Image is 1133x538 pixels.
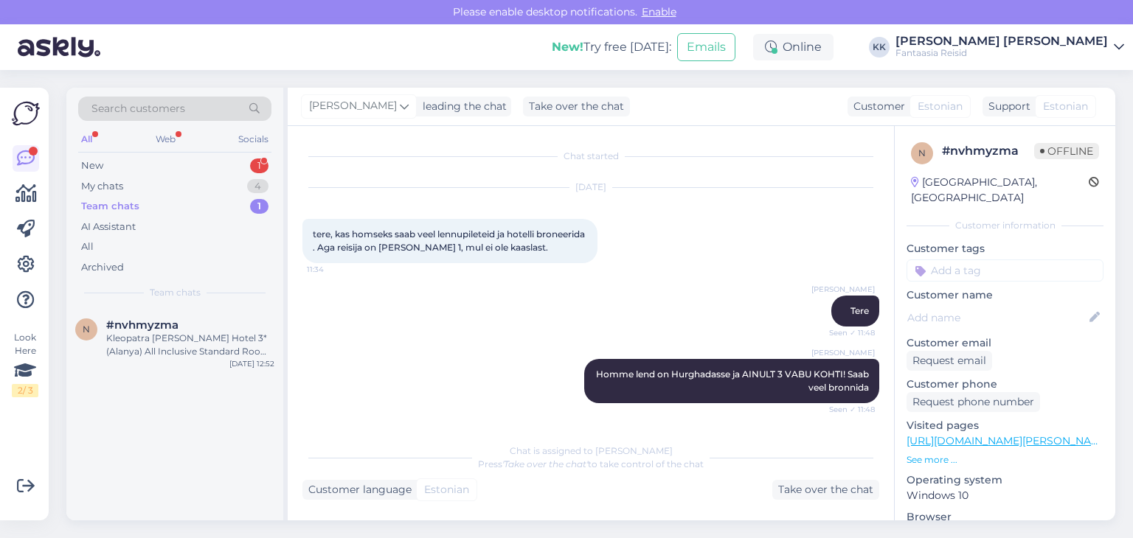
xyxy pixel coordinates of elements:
[106,318,179,332] span: #nvhmyzma
[81,260,124,275] div: Archived
[907,310,1087,326] input: Add name
[772,480,879,500] div: Take over the chat
[81,240,94,254] div: All
[911,175,1089,206] div: [GEOGRAPHIC_DATA], [GEOGRAPHIC_DATA]
[12,384,38,397] div: 2 / 3
[850,305,869,316] span: Tere
[907,259,1103,282] input: Add a tag
[417,99,507,114] div: leading the chat
[250,158,268,173] div: 1
[895,35,1108,47] div: [PERSON_NAME] [PERSON_NAME]
[247,179,268,194] div: 4
[907,219,1103,232] div: Customer information
[677,33,735,61] button: Emails
[907,335,1103,351] p: Customer email
[250,199,268,214] div: 1
[907,453,1103,467] p: See more ...
[81,179,123,194] div: My chats
[313,228,587,253] span: tere, kas homseks saab veel lennupileteid ja hotelli broneerida . Aga reisija on [PERSON_NAME] 1,...
[848,99,905,114] div: Customer
[637,5,681,18] span: Enable
[753,34,834,60] div: Online
[309,98,397,114] span: [PERSON_NAME]
[307,264,362,275] span: 11:34
[302,181,879,194] div: [DATE]
[478,458,704,469] span: Press to take control of the chat
[12,99,40,127] img: Askly Logo
[895,47,1108,59] div: Fantaasia Reisid
[510,445,673,456] span: Chat is assigned to [PERSON_NAME]
[907,418,1103,433] p: Visited pages
[523,97,630,116] div: Take over the chat
[942,142,1034,160] div: # nvhmyzma
[811,284,875,295] span: [PERSON_NAME]
[552,40,583,54] b: New!
[820,327,875,338] span: Seen ✓ 11:48
[153,130,179,149] div: Web
[552,38,671,56] div: Try free [DATE]:
[106,332,274,358] div: Kleopatra [PERSON_NAME] Hotel 3* (Alanya) All Inclusive Standard Room Side Sea View / SGL 485.18 EUR
[235,130,271,149] div: Socials
[596,368,871,393] span: Homme lend on Hurghadasse ja AINULT 3 VABU KOHTI! Saab veel bronnida
[229,358,274,369] div: [DATE] 12:52
[869,37,890,57] div: KK
[907,377,1103,392] p: Customer phone
[302,482,412,497] div: Customer language
[83,324,90,335] span: n
[895,35,1124,59] a: [PERSON_NAME] [PERSON_NAME]Fantaasia Reisid
[12,331,38,397] div: Look Here
[907,351,992,371] div: Request email
[1034,143,1099,159] span: Offline
[820,404,875,415] span: Seen ✓ 11:48
[907,434,1110,447] a: [URL][DOMAIN_NAME][PERSON_NAME]
[91,101,185,116] span: Search customers
[918,147,926,158] span: n
[424,482,469,497] span: Estonian
[907,488,1103,503] p: Windows 10
[907,392,1040,412] div: Request phone number
[502,458,588,469] i: 'Take over the chat'
[78,130,95,149] div: All
[81,199,139,214] div: Team chats
[150,286,201,299] span: Team chats
[1043,99,1088,114] span: Estonian
[983,99,1030,114] div: Support
[302,150,879,163] div: Chat started
[81,220,136,234] div: AI Assistant
[918,99,963,114] span: Estonian
[907,472,1103,488] p: Operating system
[907,241,1103,256] p: Customer tags
[907,509,1103,525] p: Browser
[811,347,875,358] span: [PERSON_NAME]
[81,158,103,173] div: New
[907,287,1103,303] p: Customer name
